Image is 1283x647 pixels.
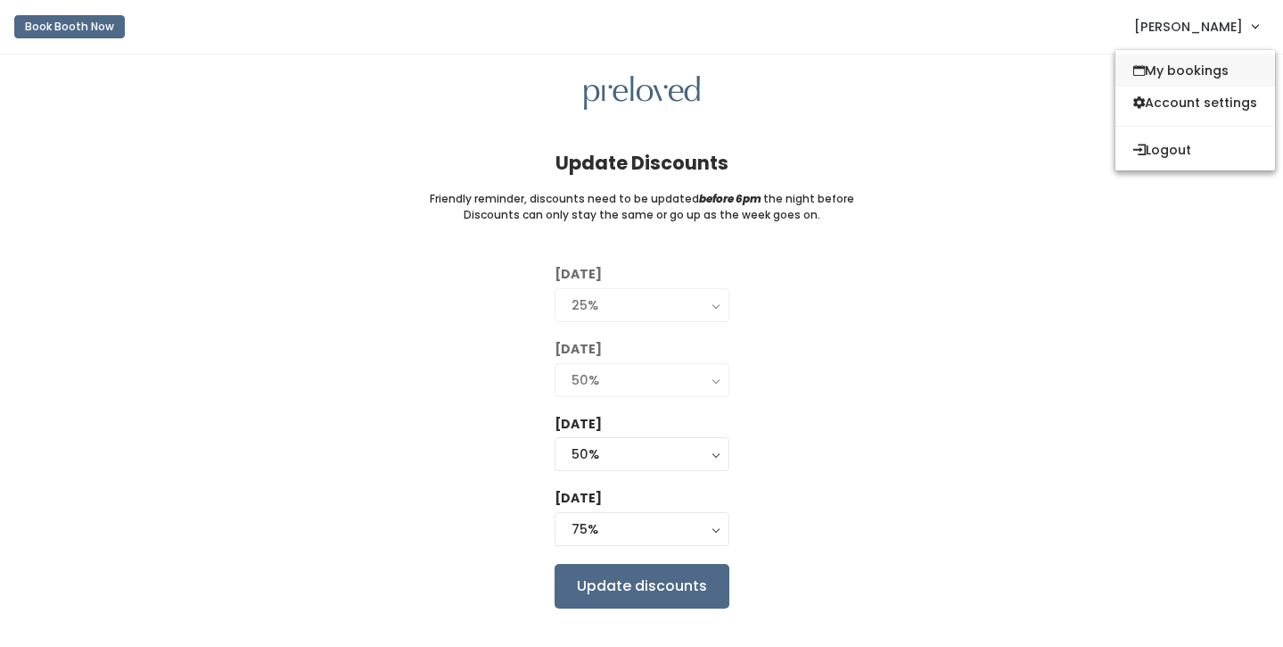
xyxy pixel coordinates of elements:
[572,370,712,390] div: 50%
[430,191,854,207] small: Friendly reminder, discounts need to be updated the night before
[555,512,729,546] button: 75%
[572,295,712,315] div: 25%
[555,437,729,471] button: 50%
[1116,7,1276,46] a: [PERSON_NAME]
[555,564,729,609] input: Update discounts
[1115,54,1275,87] a: My bookings
[555,153,728,173] h4: Update Discounts
[555,265,602,284] label: [DATE]
[1115,134,1275,166] button: Logout
[699,191,761,206] i: before 6pm
[14,15,125,38] button: Book Booth Now
[572,444,712,464] div: 50%
[584,76,700,111] img: preloved logo
[1115,87,1275,119] a: Account settings
[555,415,602,434] label: [DATE]
[14,7,125,46] a: Book Booth Now
[572,519,712,539] div: 75%
[1134,17,1243,37] span: [PERSON_NAME]
[555,288,729,322] button: 25%
[555,340,602,359] label: [DATE]
[464,207,820,223] small: Discounts can only stay the same or go up as the week goes on.
[555,363,729,397] button: 50%
[555,489,602,508] label: [DATE]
